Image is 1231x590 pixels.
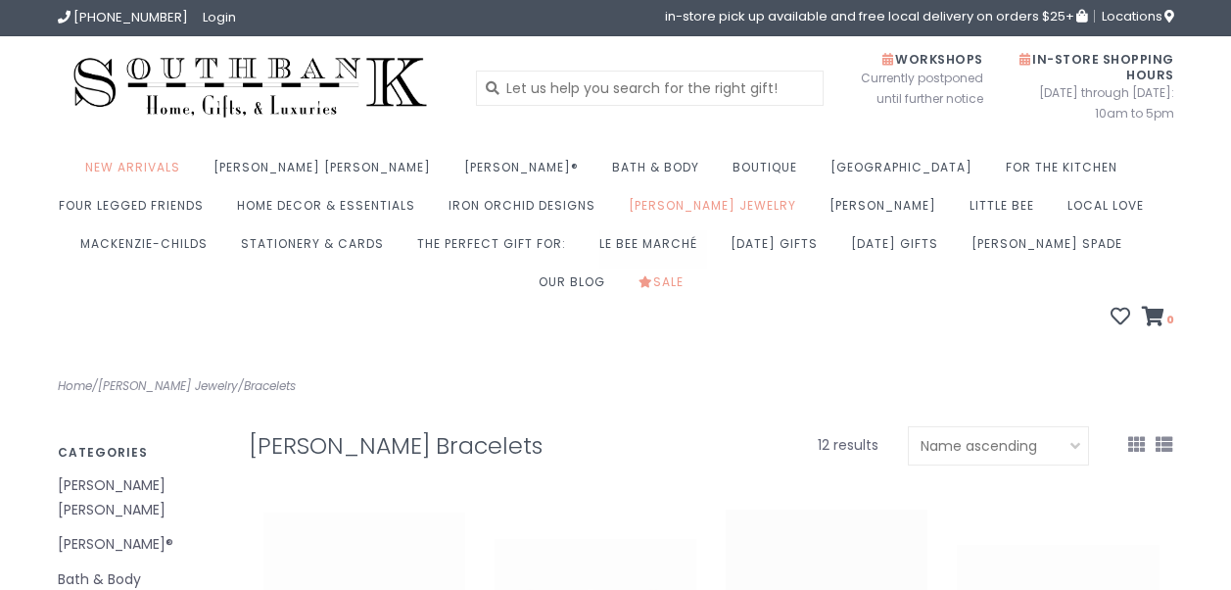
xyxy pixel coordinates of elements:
input: Let us help you search for the right gift! [476,71,824,106]
a: [PERSON_NAME] [PERSON_NAME] [213,154,441,192]
span: Workshops [882,51,983,68]
span: 0 [1164,312,1174,327]
a: Locations [1094,10,1174,23]
a: Local Love [1067,192,1154,230]
a: [PERSON_NAME] Jewelry [629,192,806,230]
a: [PERSON_NAME]® [58,532,219,557]
a: Bracelets [244,377,296,394]
span: [PHONE_NUMBER] [73,8,188,26]
a: 0 [1142,309,1174,328]
a: [PERSON_NAME] Jewelry [98,377,238,394]
img: Southbank Gift Company -- Home, Gifts, and Luxuries [58,51,444,124]
h3: Categories [58,446,219,459]
a: Our Blog [539,269,615,307]
a: [PERSON_NAME] [829,192,946,230]
a: Stationery & Cards [241,230,394,269]
a: [PERSON_NAME] [PERSON_NAME] [58,473,219,522]
span: Currently postponed until further notice [836,68,983,109]
a: Le Bee Marché [599,230,707,269]
a: Home [58,377,92,394]
a: [DATE] Gifts [731,230,828,269]
a: New Arrivals [85,154,190,192]
a: [GEOGRAPHIC_DATA] [830,154,982,192]
span: In-Store Shopping Hours [1019,51,1174,83]
a: Bath & Body [612,154,709,192]
a: Boutique [733,154,807,192]
a: Sale [639,269,693,307]
a: Four Legged Friends [59,192,213,230]
a: [DATE] Gifts [851,230,948,269]
a: MacKenzie-Childs [80,230,217,269]
a: Iron Orchid Designs [449,192,605,230]
div: / / [43,375,616,397]
a: [PHONE_NUMBER] [58,8,188,26]
a: Home Decor & Essentials [237,192,425,230]
span: 12 results [818,435,878,455]
span: Locations [1102,7,1174,25]
a: Little Bee [970,192,1044,230]
span: [DATE] through [DATE]: 10am to 5pm [1013,82,1174,123]
a: [PERSON_NAME]® [464,154,589,192]
a: The perfect gift for: [417,230,576,269]
span: in-store pick up available and free local delivery on orders $25+ [665,10,1087,23]
a: For the Kitchen [1006,154,1127,192]
a: [PERSON_NAME] Spade [971,230,1132,269]
h1: [PERSON_NAME] Bracelets [249,433,666,459]
a: Login [203,8,236,26]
